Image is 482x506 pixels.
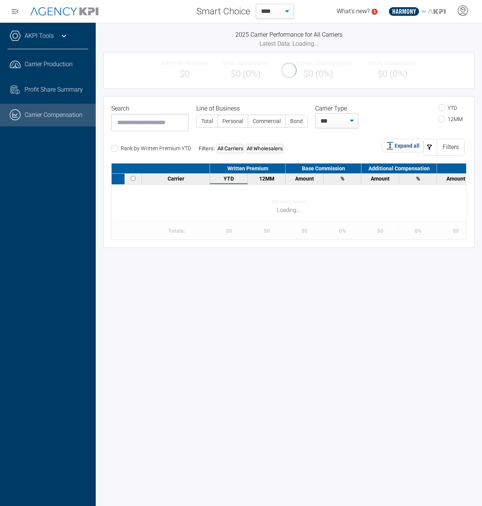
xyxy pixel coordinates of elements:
[144,176,208,182] div: Carrier
[25,31,54,40] a: AKPI Tools
[112,206,466,215] div: Loading...
[373,9,376,14] text: 5
[438,116,463,122] label: 12MM
[246,144,283,153] div: All Wholesalers
[325,176,359,182] div: %
[259,176,274,182] span: 12 months data from the last reported month
[111,145,191,151] label: Rank by Written Premium YTD
[439,176,473,182] div: Amount
[217,144,244,153] div: All Carriers
[286,115,307,127] label: Bond
[248,115,285,127] label: Commercial
[315,104,350,113] label: Carrier Type
[199,144,283,153] div: Filters:
[395,142,420,150] span: Expand all
[260,40,319,47] span: Latest Data: Loading...
[363,176,397,182] div: Amount
[103,30,474,39] h3: 2025 Carrier Performance for All Carriers
[212,176,246,182] div: YTD
[196,5,250,18] span: Smart Choice
[438,105,457,111] label: YTD
[280,62,298,79] div: oval-loading
[401,176,435,182] div: %
[210,163,286,173] div: Written Premium
[196,104,308,113] legend: Line of Business
[218,115,248,127] label: Personal
[25,60,73,69] span: Carrier Production
[286,163,361,173] div: Base Commission
[382,139,423,153] button: Expand all
[361,163,437,173] div: Additional Compensation
[30,7,98,16] img: AgencyKPI
[288,176,321,182] div: Amount
[437,139,465,156] div: Filters
[25,85,83,94] span: Profit Share Summary
[337,8,370,15] span: What's new?
[372,9,378,15] a: 5
[423,139,465,156] button: Filters
[111,104,132,113] label: Search
[197,115,218,127] label: Total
